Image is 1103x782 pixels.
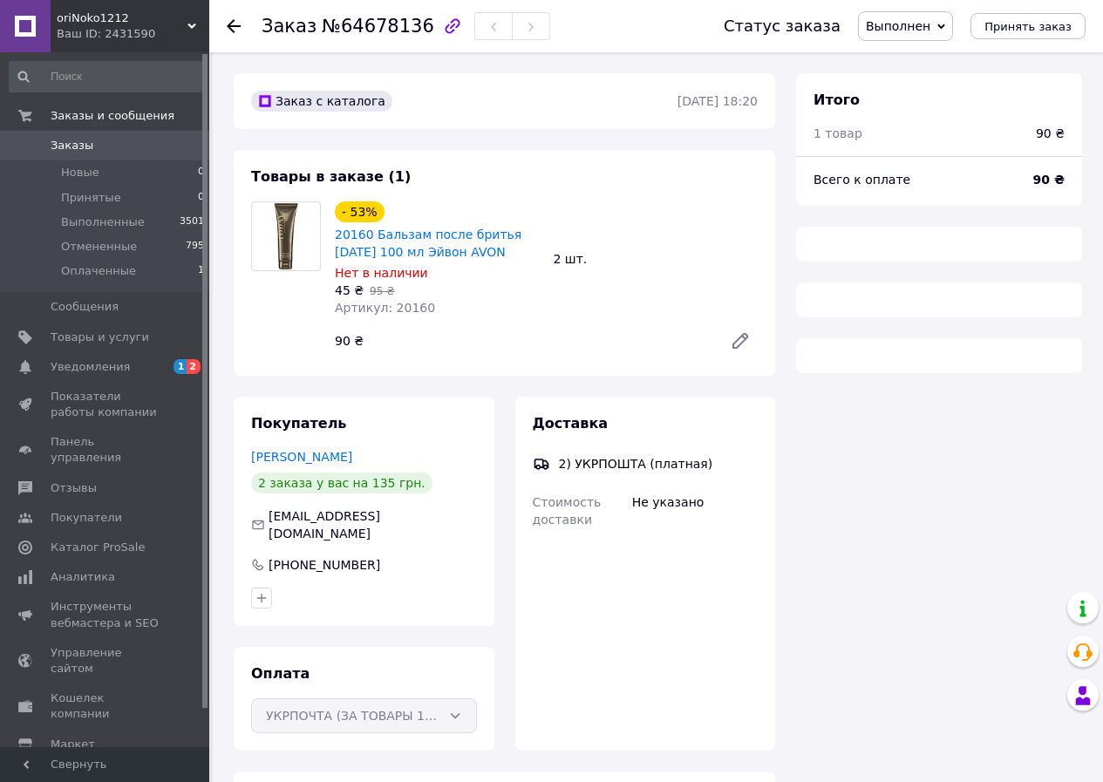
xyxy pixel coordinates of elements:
[533,495,602,527] span: Стоимость доставки
[267,556,382,574] div: [PHONE_NUMBER]
[51,359,130,375] span: Уведомления
[269,509,380,541] span: [EMAIL_ADDRESS][DOMAIN_NAME]
[51,389,161,420] span: Показатели работы компании
[335,266,428,280] span: Нет в наличии
[61,165,99,180] span: Новые
[51,108,174,124] span: Заказы и сообщения
[51,330,149,345] span: Товары и услуги
[677,94,758,108] time: [DATE] 18:20
[533,415,609,432] span: Доставка
[335,301,435,315] span: Артикул: 20160
[251,415,346,432] span: Покупатель
[187,359,201,374] span: 2
[335,228,521,259] a: 20160 Бальзам после бритья [DATE] 100 мл Эйвон AVON
[51,569,115,585] span: Аналитика
[984,20,1072,33] span: Принять заказ
[251,665,310,682] span: Оплата
[51,299,119,315] span: Сообщения
[51,690,161,722] span: Кошелек компании
[57,10,187,26] span: oriNoko1212
[629,486,761,535] div: Не указано
[61,239,137,255] span: Отмененные
[274,202,299,270] img: 20160 Бальзам после бритья TODAY 100 мл Эйвон AVON
[322,16,434,37] span: №64678136
[61,214,145,230] span: Выполненные
[262,16,317,37] span: Заказ
[51,737,95,752] span: Маркет
[51,540,145,555] span: Каталог ProSale
[1036,125,1065,142] div: 90 ₴
[57,26,209,42] div: Ваш ID: 2431590
[723,323,758,358] a: Редактировать
[198,165,204,180] span: 0
[61,190,121,206] span: Принятые
[9,61,206,92] input: Поиск
[328,329,716,353] div: 90 ₴
[51,599,161,630] span: Инструменты вебмастера и SEO
[814,173,910,187] span: Всего к оплате
[970,13,1086,39] button: Принять заказ
[174,359,187,374] span: 1
[51,434,161,466] span: Панель управления
[186,239,204,255] span: 795
[814,92,860,108] span: Итого
[51,645,161,677] span: Управление сайтом
[51,138,93,153] span: Заказы
[555,455,718,473] div: 2) УКРПОШТА (платная)
[724,17,841,35] div: Статус заказа
[180,214,204,230] span: 3501
[198,263,204,279] span: 1
[370,285,394,297] span: 95 ₴
[51,480,97,496] span: Отзывы
[335,201,385,222] div: - 53%
[1033,173,1065,187] b: 90 ₴
[251,473,432,493] div: 2 заказа у вас на 135 грн.
[227,17,241,35] div: Вернуться назад
[814,126,862,140] span: 1 товар
[251,168,411,185] span: Товары в заказе (1)
[61,263,136,279] span: Оплаченные
[866,19,930,33] span: Выполнен
[335,283,364,297] span: 45 ₴
[198,190,204,206] span: 0
[251,450,352,464] a: [PERSON_NAME]
[251,91,392,112] div: Заказ с каталога
[51,510,122,526] span: Покупатели
[547,247,766,271] div: 2 шт.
